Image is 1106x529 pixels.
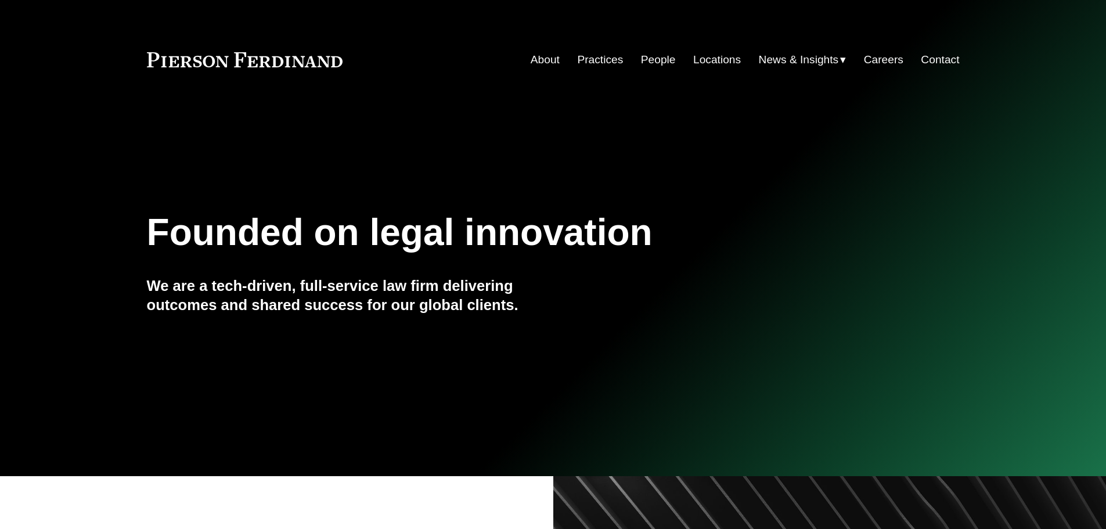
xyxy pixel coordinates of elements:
a: Locations [693,49,741,71]
a: Practices [577,49,623,71]
h4: We are a tech-driven, full-service law firm delivering outcomes and shared success for our global... [147,276,553,314]
a: folder dropdown [759,49,846,71]
a: People [641,49,676,71]
a: Contact [921,49,959,71]
h1: Founded on legal innovation [147,211,824,254]
a: Careers [864,49,903,71]
a: About [531,49,560,71]
span: News & Insights [759,50,839,70]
